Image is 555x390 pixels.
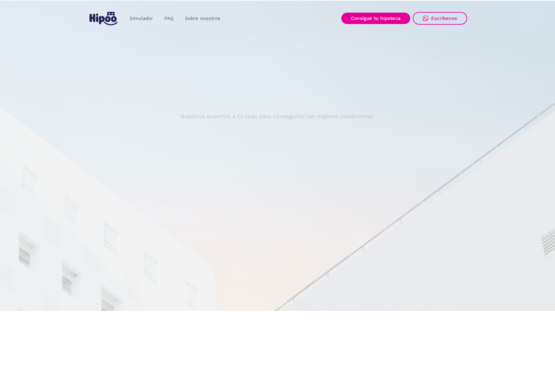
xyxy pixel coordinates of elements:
[159,12,179,25] a: FAQ
[124,12,159,25] a: Simulador
[341,13,410,24] a: Consigue tu hipoteca
[179,12,226,25] a: Sobre nosotros
[180,114,375,119] p: Nuestros expertos a tu lado para conseguirte las mejores condiciones.
[413,12,467,25] a: Escríbenos
[88,9,119,28] a: home
[431,15,457,21] div: Escríbenos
